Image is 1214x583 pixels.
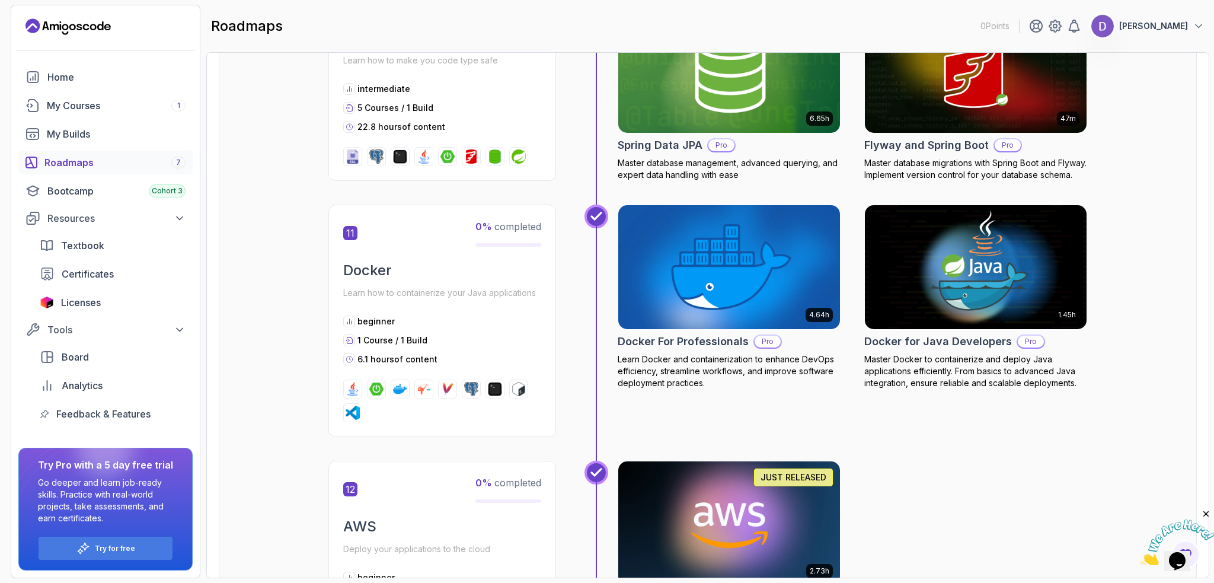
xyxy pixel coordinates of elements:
[488,382,502,396] img: terminal logo
[18,65,193,89] a: home
[33,374,193,397] a: analytics
[417,149,431,164] img: java logo
[211,17,283,36] h2: roadmaps
[864,205,1087,390] a: Docker for Java Developers card1.45hDocker for Java DevelopersProMaster Docker to containerize an...
[33,262,193,286] a: certificates
[346,149,360,164] img: sql logo
[464,382,478,396] img: postgres logo
[440,382,455,396] img: maven logo
[357,353,437,365] p: 6.1 hours of content
[44,155,186,170] div: Roadmaps
[810,114,829,123] p: 6.65h
[62,378,103,393] span: Analytics
[393,149,407,164] img: terminal logo
[369,382,384,396] img: spring-boot logo
[613,202,846,332] img: Docker For Professionals card
[18,179,193,203] a: bootcamp
[1058,310,1076,320] p: 1.45h
[47,211,186,225] div: Resources
[38,477,173,524] p: Go deeper and learn job-ready skills. Practice with real-world projects, take assessments, and ea...
[61,238,104,253] span: Textbook
[40,297,54,308] img: jetbrains icon
[343,517,541,536] h2: AWS
[369,149,384,164] img: postgres logo
[488,149,502,164] img: spring-data-jpa logo
[18,122,193,146] a: builds
[343,226,357,240] span: 11
[618,8,841,181] a: Spring Data JPA card6.65hNEWSpring Data JPAProMaster database management, advanced querying, and ...
[440,149,455,164] img: spring-boot logo
[33,402,193,426] a: feedback
[33,291,193,314] a: licenses
[761,472,826,483] p: JUST RELEASED
[18,208,193,229] button: Resources
[618,157,841,181] p: Master database management, advanced querying, and expert data handling with ease
[980,20,1009,32] p: 0 Points
[809,310,829,320] p: 4.64h
[47,70,186,84] div: Home
[357,335,393,345] span: 1 Course
[1060,114,1076,123] p: 47m
[343,541,541,557] p: Deploy your applications to the cloud
[357,83,410,95] p: intermediate
[618,205,841,390] a: Docker For Professionals card4.64hDocker For ProfessionalsProLearn Docker and containerization to...
[995,139,1021,151] p: Pro
[176,158,181,167] span: 7
[56,407,151,421] span: Feedback & Features
[512,149,526,164] img: spring logo
[865,8,1087,133] img: Flyway and Spring Boot card
[47,323,186,337] div: Tools
[1140,509,1214,565] iframe: chat widget
[33,345,193,369] a: board
[18,94,193,117] a: courses
[25,17,111,36] a: Landing page
[343,261,541,280] h2: Docker
[346,382,360,396] img: java logo
[357,316,395,327] p: beginner
[346,406,360,420] img: vscode logo
[475,221,492,232] span: 0 %
[475,477,492,489] span: 0 %
[864,157,1087,181] p: Master database migrations with Spring Boot and Flyway. Implement version control for your databa...
[47,98,186,113] div: My Courses
[618,353,841,389] p: Learn Docker and containerization to enhance DevOps efficiency, streamline workflows, and improve...
[343,285,541,301] p: Learn how to containerize your Java applications
[1091,15,1114,37] img: user profile image
[47,184,186,198] div: Bootcamp
[864,353,1087,389] p: Master Docker to containerize and deploy Java applications efficiently. From basics to advanced J...
[755,336,781,348] p: Pro
[708,139,734,151] p: Pro
[95,544,135,553] a: Try for free
[343,482,357,496] span: 12
[1091,14,1205,38] button: user profile image[PERSON_NAME]
[395,335,427,345] span: / 1 Build
[864,8,1087,181] a: Flyway and Spring Boot card47mFlyway and Spring BootProMaster database migrations with Spring Boo...
[1119,20,1188,32] p: [PERSON_NAME]
[152,186,183,196] span: Cohort 3
[417,382,431,396] img: jib logo
[864,137,989,154] h2: Flyway and Spring Boot
[1018,336,1044,348] p: Pro
[18,151,193,174] a: roadmaps
[475,221,541,232] span: completed
[512,382,526,396] img: bash logo
[61,295,101,310] span: Licenses
[864,333,1012,350] h2: Docker for Java Developers
[618,333,749,350] h2: Docker For Professionals
[343,52,541,69] p: Learn how to make you code type safe
[33,234,193,257] a: textbook
[62,350,89,364] span: Board
[357,121,445,133] p: 22.8 hours of content
[18,319,193,340] button: Tools
[47,127,186,141] div: My Builds
[393,382,407,396] img: docker logo
[38,536,173,560] button: Try for free
[810,566,829,576] p: 2.73h
[618,137,702,154] h2: Spring Data JPA
[62,267,114,281] span: Certificates
[401,103,433,113] span: / 1 Build
[177,101,180,110] span: 1
[357,103,399,113] span: 5 Courses
[464,149,478,164] img: flyway logo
